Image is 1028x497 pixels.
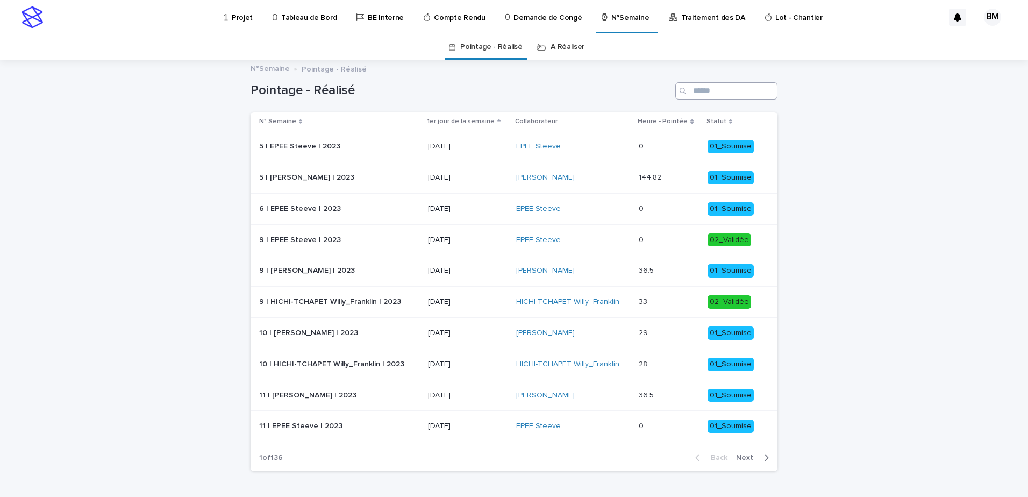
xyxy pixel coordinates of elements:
p: 6 | EPEE Steeve | 2023 [259,202,343,214]
a: [PERSON_NAME] [516,266,575,275]
div: 01_Soumise [708,171,754,184]
p: 11 | EPEE Steeve | 2023 [259,420,345,431]
p: [DATE] [428,173,508,182]
p: [DATE] [428,236,508,245]
div: 01_Soumise [708,389,754,402]
tr: 10 | [PERSON_NAME] | 202310 | [PERSON_NAME] | 2023 [DATE][PERSON_NAME] 2929 01_Soumise [251,317,777,349]
p: Collaborateur [515,116,558,127]
p: Heure - Pointée [638,116,688,127]
span: Back [704,454,727,461]
div: BM [984,9,1001,26]
tr: 5 | [PERSON_NAME] | 20235 | [PERSON_NAME] | 2023 [DATE][PERSON_NAME] 144.82144.82 01_Soumise [251,162,777,193]
a: EPEE Steeve [516,142,561,151]
p: 0 [639,233,646,245]
p: 144.82 [639,171,663,182]
p: 11 | [PERSON_NAME] | 2023 [259,389,359,400]
p: [DATE] [428,266,508,275]
tr: 6 | EPEE Steeve | 20236 | EPEE Steeve | 2023 [DATE]EPEE Steeve 00 01_Soumise [251,193,777,224]
img: stacker-logo-s-only.png [22,6,43,28]
p: [DATE] [428,204,508,214]
p: 9 | EPEE Steeve | 2023 [259,233,343,245]
div: 01_Soumise [708,202,754,216]
p: 9 | [PERSON_NAME] | 2023 [259,264,357,275]
a: A Réaliser [551,34,584,60]
p: 33 [639,295,649,307]
a: EPEE Steeve [516,236,561,245]
p: 10 | HICHI-TCHAPET Willy_Franklin | 2023 [259,358,406,369]
p: 9 | HICHI-TCHAPET Willy_Franklin | 2023 [259,295,403,307]
p: [DATE] [428,360,508,369]
tr: 9 | [PERSON_NAME] | 20239 | [PERSON_NAME] | 2023 [DATE][PERSON_NAME] 36.536.5 01_Soumise [251,255,777,287]
p: [DATE] [428,297,508,307]
tr: 10 | HICHI-TCHAPET Willy_Franklin | 202310 | HICHI-TCHAPET Willy_Franklin | 2023 [DATE]HICHI-TCHA... [251,349,777,380]
p: 36.5 [639,389,656,400]
p: [DATE] [428,329,508,338]
div: 01_Soumise [708,140,754,153]
tr: 9 | EPEE Steeve | 20239 | EPEE Steeve | 2023 [DATE]EPEE Steeve 00 02_Validée [251,224,777,255]
a: EPEE Steeve [516,422,561,431]
p: Statut [706,116,726,127]
div: 01_Soumise [708,358,754,371]
a: Pointage - Réalisé [460,34,522,60]
tr: 9 | HICHI-TCHAPET Willy_Franklin | 20239 | HICHI-TCHAPET Willy_Franklin | 2023 [DATE]HICHI-TCHAPE... [251,287,777,318]
tr: 5 | EPEE Steeve | 20235 | EPEE Steeve | 2023 [DATE]EPEE Steeve 00 01_Soumise [251,131,777,162]
a: HICHI-TCHAPET Willy_Franklin [516,360,619,369]
p: [DATE] [428,142,508,151]
p: Pointage - Réalisé [302,62,367,74]
p: [DATE] [428,391,508,400]
a: [PERSON_NAME] [516,329,575,338]
button: Back [687,453,732,463]
p: 10 | [PERSON_NAME] | 2023 [259,326,360,338]
p: N° Semaine [259,116,296,127]
p: 0 [639,420,646,431]
p: 0 [639,140,646,151]
p: 5 | [PERSON_NAME] | 2023 [259,171,356,182]
div: 01_Soumise [708,420,754,433]
input: Search [675,82,777,100]
div: 02_Validée [708,295,751,309]
a: HICHI-TCHAPET Willy_Franklin [516,297,619,307]
a: EPEE Steeve [516,204,561,214]
h1: Pointage - Réalisé [251,83,671,98]
div: 01_Soumise [708,326,754,340]
div: 02_Validée [708,233,751,247]
p: 29 [639,326,650,338]
p: 0 [639,202,646,214]
p: 28 [639,358,649,369]
p: 1 of 136 [251,445,291,471]
span: Next [736,454,760,461]
button: Next [732,453,777,463]
p: 1er jour de la semaine [427,116,495,127]
tr: 11 | EPEE Steeve | 202311 | EPEE Steeve | 2023 [DATE]EPEE Steeve 00 01_Soumise [251,411,777,442]
p: [DATE] [428,422,508,431]
a: N°Semaine [251,62,290,74]
a: [PERSON_NAME] [516,391,575,400]
tr: 11 | [PERSON_NAME] | 202311 | [PERSON_NAME] | 2023 [DATE][PERSON_NAME] 36.536.5 01_Soumise [251,380,777,411]
p: 5 | EPEE Steeve | 2023 [259,140,342,151]
a: [PERSON_NAME] [516,173,575,182]
p: 36.5 [639,264,656,275]
div: 01_Soumise [708,264,754,278]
